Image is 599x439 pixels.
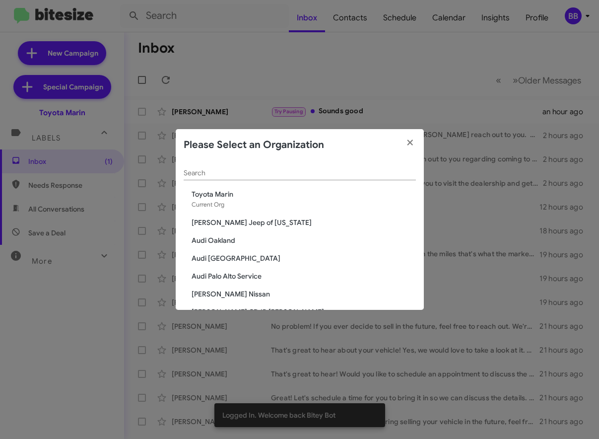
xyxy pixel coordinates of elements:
span: Audi [GEOGRAPHIC_DATA] [192,253,416,263]
span: Current Org [192,201,224,208]
span: Audi Palo Alto Service [192,271,416,281]
h2: Please Select an Organization [184,137,324,153]
span: [PERSON_NAME] Nissan [192,289,416,299]
span: Audi Oakland [192,235,416,245]
span: Toyota Marin [192,189,416,199]
span: [PERSON_NAME] Jeep of [US_STATE] [192,218,416,227]
span: [PERSON_NAME] CDJR [PERSON_NAME] [192,307,416,317]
